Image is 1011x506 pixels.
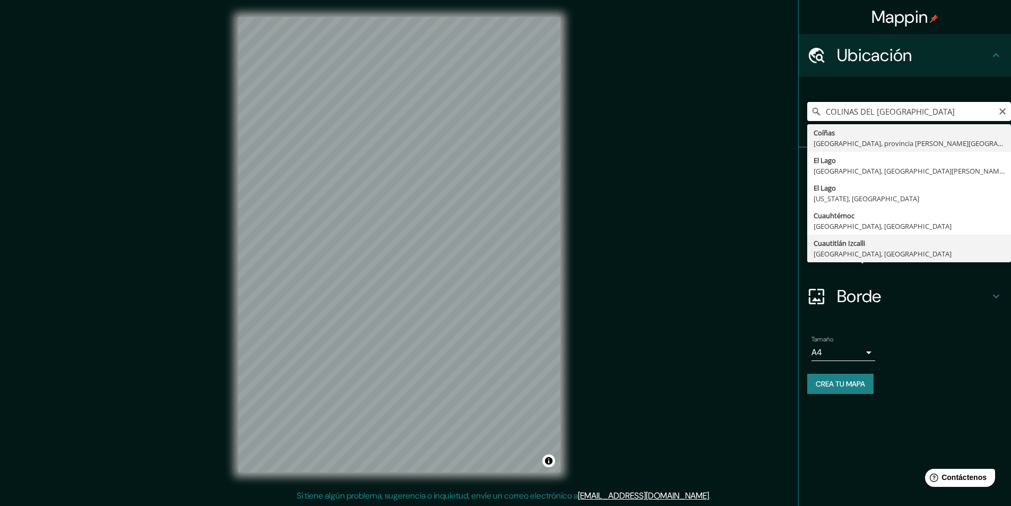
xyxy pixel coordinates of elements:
a: [EMAIL_ADDRESS][DOMAIN_NAME] [578,490,709,501]
font: [GEOGRAPHIC_DATA], [GEOGRAPHIC_DATA] [814,249,952,259]
button: Crea tu mapa [807,374,874,394]
font: Si tiene algún problema, sugerencia o inquietud, envíe un correo electrónico a [297,490,578,501]
font: A4 [811,347,822,358]
font: Ubicación [837,44,912,66]
font: . [712,490,714,501]
font: Cuauhtémoc [814,211,854,220]
input: Elige tu ciudad o zona [807,102,1011,121]
font: Mappin [871,6,928,28]
font: Coíñas [814,128,835,138]
iframe: Lanzador de widgets de ayuda [917,465,999,494]
img: pin-icon.png [930,14,938,23]
button: Claro [998,106,1007,116]
font: . [709,490,711,501]
canvas: Mapa [238,17,560,473]
font: Borde [837,285,882,307]
font: . [711,490,712,501]
div: Disposición [799,233,1011,275]
font: Tamaño [811,335,833,344]
font: [US_STATE], [GEOGRAPHIC_DATA] [814,194,919,203]
div: Estilo [799,190,1011,233]
button: Activar o desactivar atribución [542,454,555,467]
font: Crea tu mapa [816,379,865,389]
font: El Lago [814,183,836,193]
div: Ubicación [799,34,1011,76]
div: Patas [799,148,1011,190]
font: El Lago [814,156,836,165]
font: [GEOGRAPHIC_DATA], [GEOGRAPHIC_DATA] [814,221,952,231]
div: A4 [811,344,875,361]
div: Borde [799,275,1011,318]
font: Cuautitlán Izcalli [814,238,865,248]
